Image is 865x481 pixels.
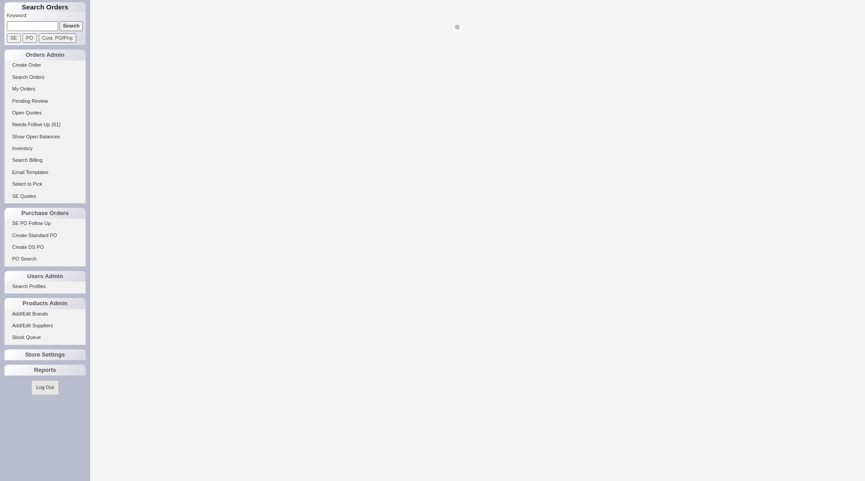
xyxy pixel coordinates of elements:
[5,168,86,177] a: Email Templates
[5,243,86,252] a: Create DS PO
[5,96,86,106] a: Pending Review
[5,309,86,319] a: Add/Edit Brands
[7,12,86,21] p: Keyword:
[52,122,61,127] span: ( 61 )
[7,33,21,43] input: SE
[5,349,86,360] div: Store Settings
[31,380,59,395] button: Log Out
[5,73,86,82] a: Search Orders
[5,271,86,282] div: Users Admin
[12,98,48,104] span: Pending Review
[5,50,86,60] div: Orders Admin
[5,298,86,309] div: Products Admin
[5,108,86,118] a: Open Quotes
[5,120,86,129] a: Needs Follow Up(61)
[39,33,76,43] input: Cust. PO/Proj
[5,321,86,330] a: Add/Edit Suppliers
[5,144,86,153] a: Inventory
[23,33,37,43] input: PO
[5,60,86,70] a: Create Order
[5,365,86,376] div: Reports
[5,333,86,342] a: Stock Queue
[5,179,86,189] a: Select to Pick
[5,282,86,291] a: Search Profiles
[5,254,86,264] a: PO Search
[5,231,86,240] a: Create Standard PO
[12,122,50,127] span: Needs Follow Up
[5,192,86,201] a: SE Quotes
[5,84,86,94] a: My Orders
[5,208,86,219] div: Purchase Orders
[5,132,86,142] a: Show Open Balances
[5,156,86,165] a: Search Billing
[5,2,86,12] h1: Search Orders
[59,21,83,31] input: Search
[5,219,86,228] a: SE PO Follow Up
